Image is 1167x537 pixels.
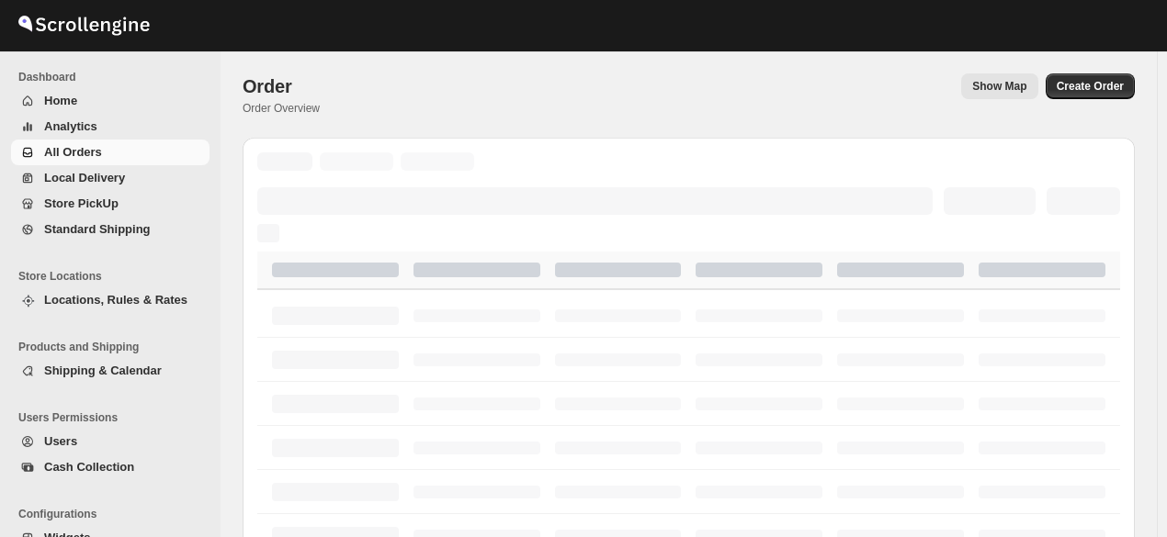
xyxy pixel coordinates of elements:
[243,101,320,116] p: Order Overview
[44,460,134,474] span: Cash Collection
[243,76,291,96] span: Order
[44,94,77,107] span: Home
[18,507,211,521] span: Configurations
[961,73,1037,99] button: Map action label
[11,140,210,165] button: All Orders
[44,145,102,159] span: All Orders
[1046,73,1135,99] button: Create custom order
[44,293,187,307] span: Locations, Rules & Rates
[1057,79,1124,94] span: Create Order
[44,222,151,236] span: Standard Shipping
[44,171,125,185] span: Local Delivery
[11,429,210,454] button: Users
[18,70,211,84] span: Dashboard
[11,88,210,114] button: Home
[44,434,77,448] span: Users
[11,454,210,480] button: Cash Collection
[11,287,210,313] button: Locations, Rules & Rates
[44,196,119,210] span: Store PickUp
[44,364,162,377] span: Shipping & Calendar
[18,340,211,354] span: Products and Shipping
[18,410,211,425] span: Users Permissions
[11,114,210,140] button: Analytics
[44,119,97,133] span: Analytics
[18,269,211,284] span: Store Locations
[11,358,210,384] button: Shipping & Calendar
[972,79,1026,94] span: Show Map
